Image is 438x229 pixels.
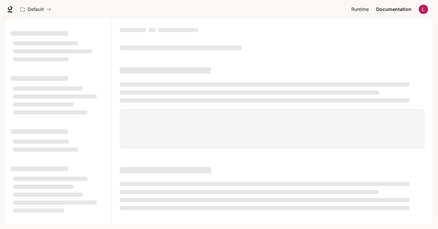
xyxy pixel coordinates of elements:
button: All workspaces [17,3,54,16]
p: Default [28,7,44,12]
button: User avatar [417,3,430,16]
a: Documentation [374,3,414,16]
a: Runtime [349,3,373,16]
img: User avatar [419,5,428,14]
span: Runtime [351,5,369,14]
span: Documentation [376,5,411,14]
